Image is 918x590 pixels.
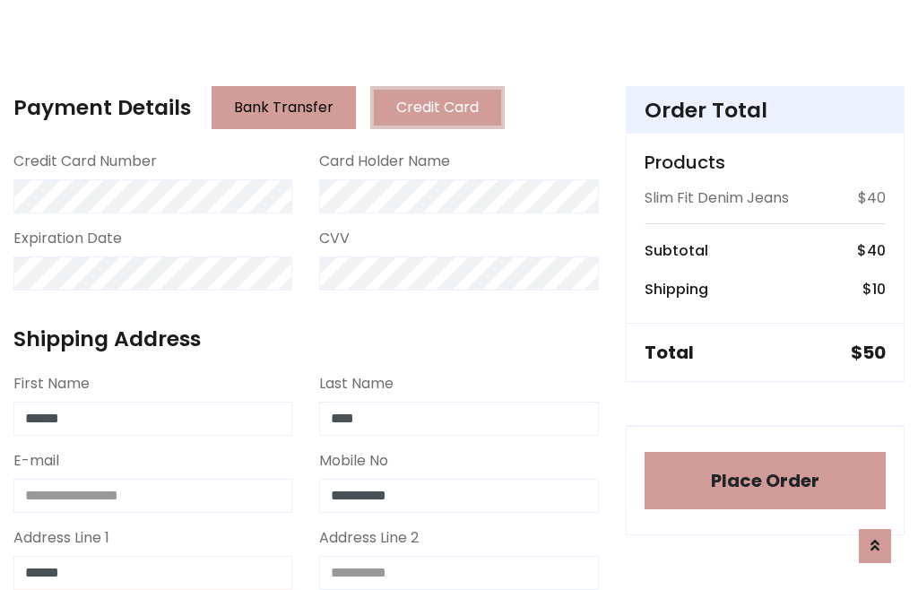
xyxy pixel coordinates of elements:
[13,326,599,351] h4: Shipping Address
[857,242,886,259] h6: $
[13,450,59,472] label: E-mail
[370,86,505,129] button: Credit Card
[645,452,886,509] button: Place Order
[858,187,886,209] p: $40
[13,95,191,120] h4: Payment Details
[212,86,356,129] button: Bank Transfer
[319,450,388,472] label: Mobile No
[319,151,450,172] label: Card Holder Name
[645,152,886,173] h5: Products
[645,281,708,298] h6: Shipping
[645,98,886,123] h4: Order Total
[872,279,886,299] span: 10
[319,527,419,549] label: Address Line 2
[13,151,157,172] label: Credit Card Number
[13,228,122,249] label: Expiration Date
[13,527,109,549] label: Address Line 1
[319,373,394,395] label: Last Name
[867,240,886,261] span: 40
[645,242,708,259] h6: Subtotal
[319,228,350,249] label: CVV
[851,342,886,363] h5: $
[862,340,886,365] span: 50
[645,187,789,209] p: Slim Fit Denim Jeans
[645,342,694,363] h5: Total
[13,373,90,395] label: First Name
[862,281,886,298] h6: $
